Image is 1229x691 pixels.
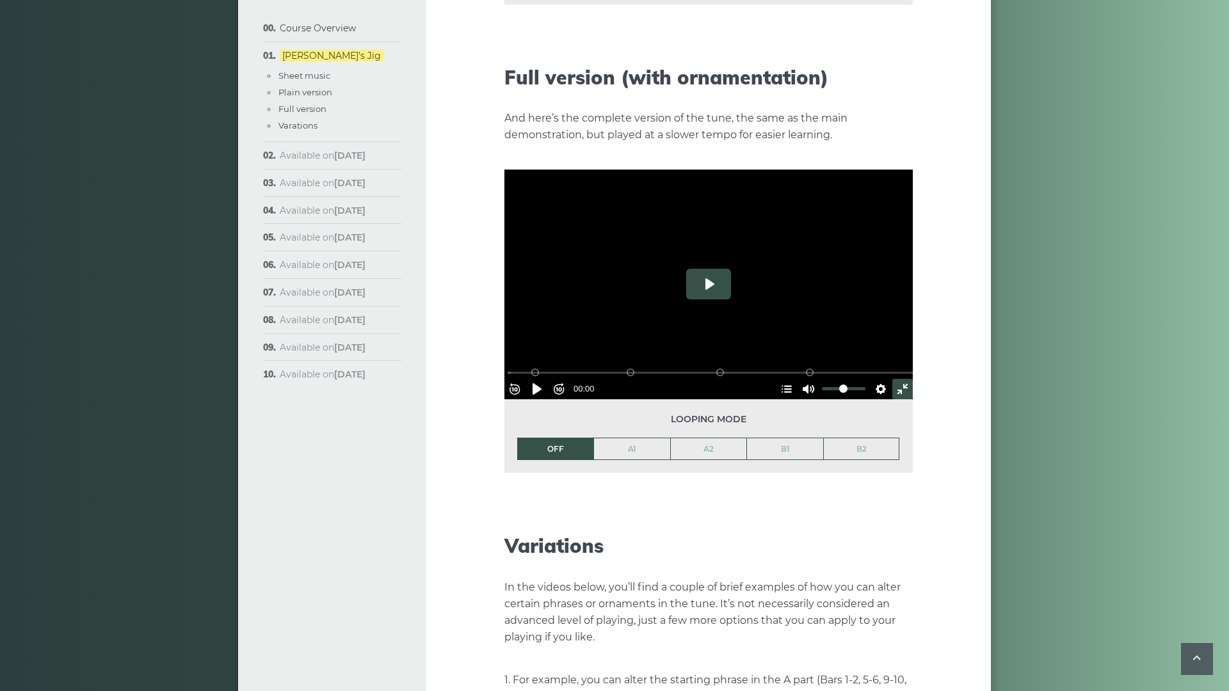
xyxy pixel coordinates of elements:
[278,70,330,81] a: Sheet music
[280,177,365,189] span: Available on
[334,259,365,271] strong: [DATE]
[504,110,913,143] p: And here’s the complete version of the tune, the same as the main demonstration, but played at a ...
[280,150,365,161] span: Available on
[280,22,356,34] a: Course Overview
[280,369,365,380] span: Available on
[334,342,365,353] strong: [DATE]
[280,259,365,271] span: Available on
[334,150,365,161] strong: [DATE]
[334,287,365,298] strong: [DATE]
[334,369,365,380] strong: [DATE]
[280,205,365,216] span: Available on
[595,438,671,460] a: A1
[334,232,365,243] strong: [DATE]
[334,205,365,216] strong: [DATE]
[748,438,824,460] a: B1
[504,534,913,557] h2: Variations
[334,314,365,326] strong: [DATE]
[517,412,900,427] span: Looping mode
[278,104,326,114] a: Full version
[334,177,365,189] strong: [DATE]
[280,314,365,326] span: Available on
[280,232,365,243] span: Available on
[504,66,913,89] h2: Full version (with ornamentation)
[278,120,317,131] a: Varations
[671,438,747,460] a: A2
[280,287,365,298] span: Available on
[280,342,365,353] span: Available on
[278,87,332,97] a: Plain version
[504,579,913,646] p: In the videos below, you’ll find a couple of brief examples of how you can alter certain phrases ...
[824,438,899,460] a: B2
[280,50,383,61] a: [PERSON_NAME]’s Jig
